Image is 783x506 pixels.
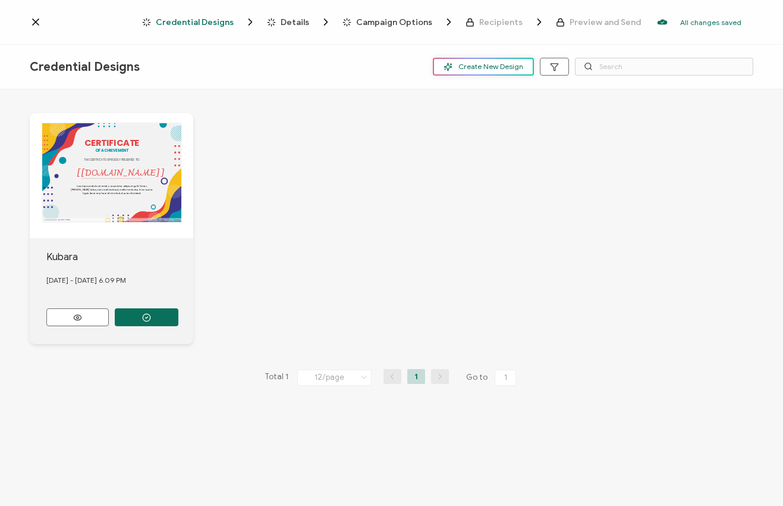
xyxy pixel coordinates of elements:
[466,16,545,28] span: Recipients
[142,16,256,28] span: Credential Designs
[46,250,194,264] div: Kubara
[575,58,753,76] input: Search
[156,18,234,27] span: Credential Designs
[479,18,523,27] span: Recipients
[570,18,641,27] span: Preview and Send
[297,370,372,386] input: Select
[724,449,783,506] iframe: Chat Widget
[466,369,518,386] span: Go to
[142,16,641,28] div: Breadcrumb
[281,18,309,27] span: Details
[30,60,140,74] span: Credential Designs
[265,369,288,386] span: Total 1
[433,58,534,76] button: Create New Design
[556,18,641,27] span: Preview and Send
[407,369,425,384] li: 1
[356,18,432,27] span: Campaign Options
[342,16,455,28] span: Campaign Options
[680,18,741,27] p: All changes saved
[267,16,332,28] span: Details
[444,63,523,71] span: Create New Design
[46,264,194,296] div: [DATE] - [DATE] 6.09 PM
